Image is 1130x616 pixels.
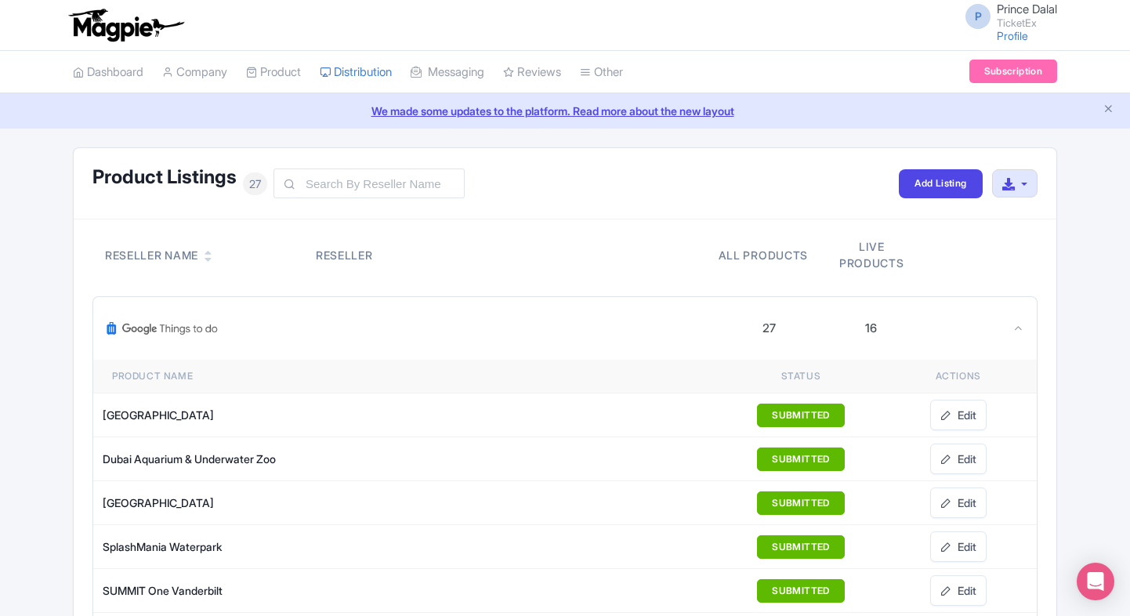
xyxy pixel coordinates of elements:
button: SUBMITTED [757,579,844,603]
div: 16 [865,320,877,338]
img: Google Things To Do [106,310,219,347]
button: SUBMITTED [757,491,844,515]
div: All products [719,247,808,263]
th: Product name [93,360,565,393]
div: Reseller Name [105,247,198,263]
a: Messaging [411,51,484,94]
div: Reseller [316,247,508,263]
button: SUBMITTED [757,535,844,559]
button: Close announcement [1103,101,1114,119]
a: Subscription [969,60,1057,83]
th: Status [723,360,880,393]
span: Prince Dalal [997,2,1057,16]
a: Edit [930,575,987,606]
a: Dashboard [73,51,143,94]
a: Distribution [320,51,392,94]
a: Reviews [503,51,561,94]
div: Dubai Aquarium & Underwater Zoo [103,451,564,467]
a: We made some updates to the platform. Read more about the new layout [9,103,1121,119]
button: SUBMITTED [757,448,844,471]
span: 27 [243,172,267,195]
div: 27 [762,320,776,338]
h1: Product Listings [92,167,237,187]
a: Product [246,51,301,94]
a: Edit [930,400,987,430]
a: Edit [930,444,987,474]
small: TicketEx [997,18,1057,28]
button: SUBMITTED [757,404,844,427]
a: P Prince Dalal TicketEx [956,3,1057,28]
span: P [965,4,991,29]
input: Search By Reseller Name [273,168,465,198]
div: SUMMIT One Vanderbilt [103,582,564,599]
div: [GEOGRAPHIC_DATA] [103,495,564,511]
div: Live products [827,238,916,271]
img: logo-ab69f6fb50320c5b225c76a69d11143b.png [65,8,187,42]
a: Edit [930,531,987,562]
div: SplashMania Waterpark [103,538,564,555]
a: Add Listing [899,169,982,198]
a: Profile [997,29,1028,42]
div: Open Intercom Messenger [1077,563,1114,600]
div: [GEOGRAPHIC_DATA] [103,407,564,423]
a: Edit [930,487,987,518]
th: Actions [879,360,1037,393]
a: Company [162,51,227,94]
a: Other [580,51,623,94]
